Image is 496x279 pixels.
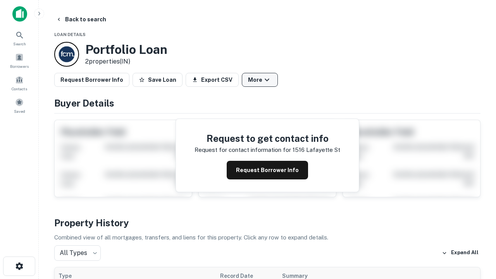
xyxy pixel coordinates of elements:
p: Request for contact information for [195,145,291,155]
h4: Buyer Details [54,96,480,110]
span: Saved [14,108,25,114]
button: Export CSV [186,73,239,87]
img: capitalize-icon.png [12,6,27,22]
h3: Portfolio Loan [85,42,167,57]
button: Request Borrower Info [54,73,129,87]
p: 1516 lafayette st [293,145,340,155]
h4: Property History [54,216,480,230]
span: Loan Details [54,32,86,37]
div: All Types [54,245,101,261]
iframe: Chat Widget [457,192,496,229]
p: Combined view of all mortgages, transfers, and liens for this property. Click any row to expand d... [54,233,480,242]
button: Expand All [440,247,480,259]
button: More [242,73,278,87]
h4: Request to get contact info [195,131,340,145]
a: Search [2,28,36,48]
button: Save Loan [133,73,183,87]
a: Contacts [2,72,36,93]
span: Contacts [12,86,27,92]
p: 2 properties (IN) [85,57,167,66]
button: Request Borrower Info [227,161,308,179]
span: Search [13,41,26,47]
a: Saved [2,95,36,116]
a: Borrowers [2,50,36,71]
button: Back to search [53,12,109,26]
span: Borrowers [10,63,29,69]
